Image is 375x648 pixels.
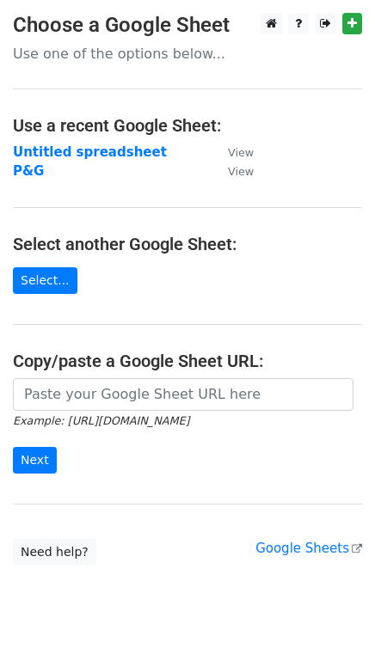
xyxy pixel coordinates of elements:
[13,115,362,136] h4: Use a recent Google Sheet:
[13,13,362,38] h3: Choose a Google Sheet
[13,234,362,254] h4: Select another Google Sheet:
[228,165,254,178] small: View
[13,45,362,63] p: Use one of the options below...
[228,146,254,159] small: View
[13,539,96,565] a: Need help?
[13,414,189,427] small: Example: [URL][DOMAIN_NAME]
[13,144,167,160] a: Untitled spreadsheet
[13,447,57,474] input: Next
[13,267,77,294] a: Select...
[13,351,362,371] h4: Copy/paste a Google Sheet URL:
[211,144,254,160] a: View
[13,163,44,179] a: P&G
[255,541,362,556] a: Google Sheets
[13,378,353,411] input: Paste your Google Sheet URL here
[211,163,254,179] a: View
